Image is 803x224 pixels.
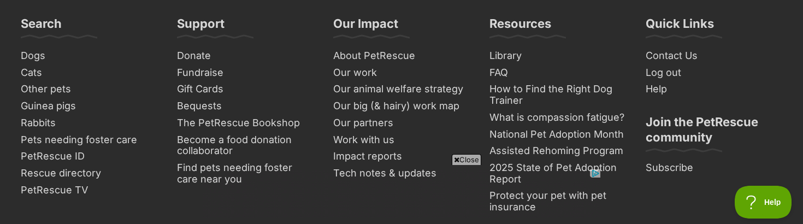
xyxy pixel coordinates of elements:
a: Impact reports [329,148,474,165]
a: Our partners [329,115,474,132]
a: Donate [173,48,318,64]
iframe: Help Scout Beacon - Open [735,186,792,219]
a: FAQ [485,64,630,81]
h3: Resources [489,16,551,38]
a: Our animal welfare strategy [329,81,474,98]
a: 2025 State of Pet Adoption Report [485,160,630,187]
h3: Join the PetRescue community [646,114,782,151]
a: Our work [329,64,474,81]
a: Gift Cards [173,81,318,98]
a: Find pets needing foster care near you [173,160,318,187]
a: Library [485,48,630,64]
a: Log out [641,64,787,81]
h3: Quick Links [646,16,714,38]
a: Rescue directory [16,165,162,182]
a: PetRescue TV [16,182,162,199]
a: What is compassion fatigue? [485,109,630,126]
a: Pets needing foster care [16,132,162,149]
h3: Search [21,16,62,38]
a: Cats [16,64,162,81]
a: About PetRescue [329,48,474,64]
a: Other pets [16,81,162,98]
a: Our big (& hairy) work map [329,98,474,115]
a: Rabbits [16,115,162,132]
a: How to Find the Right Dog Trainer [485,81,630,109]
a: The PetRescue Bookshop [173,115,318,132]
a: Work with us [329,132,474,149]
span: Close [452,154,481,165]
a: Subscribe [641,160,787,176]
iframe: Advertisement [203,169,600,219]
h3: Support [177,16,225,38]
h3: Our Impact [333,16,398,38]
a: Help [641,81,787,98]
a: Contact Us [641,48,787,64]
a: PetRescue ID [16,148,162,165]
a: Become a food donation collaborator [173,132,318,160]
a: Guinea pigs [16,98,162,115]
a: Bequests [173,98,318,115]
a: National Pet Adoption Month [485,126,630,143]
a: Dogs [16,48,162,64]
a: Assisted Rehoming Program [485,143,630,160]
a: Fundraise [173,64,318,81]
